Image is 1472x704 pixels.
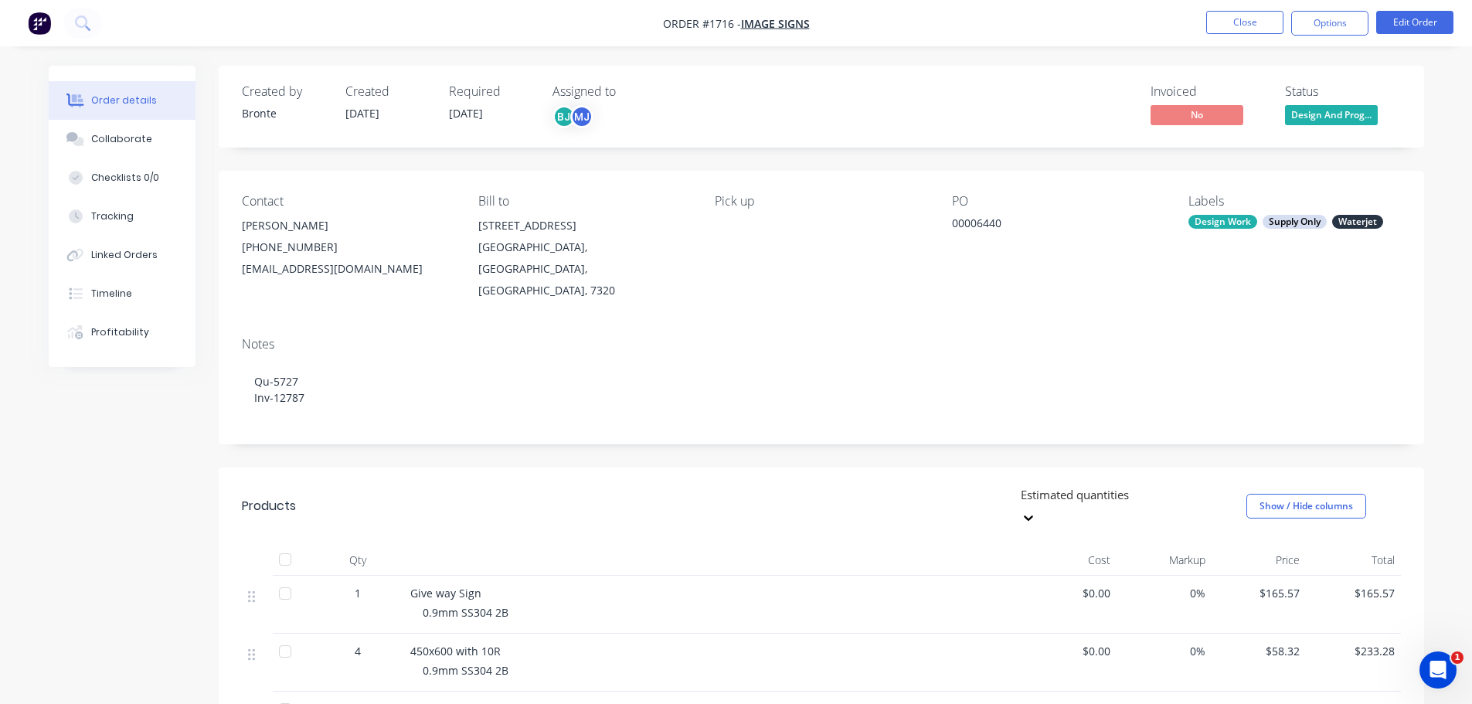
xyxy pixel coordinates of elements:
[1451,651,1464,664] span: 1
[242,337,1401,352] div: Notes
[355,585,361,601] span: 1
[355,643,361,659] span: 4
[91,287,132,301] div: Timeline
[28,12,51,35] img: Factory
[1312,585,1395,601] span: $165.57
[49,120,195,158] button: Collaborate
[49,81,195,120] button: Order details
[478,194,690,209] div: Bill to
[449,84,534,99] div: Required
[49,197,195,236] button: Tracking
[1188,215,1257,229] div: Design Work
[478,215,690,301] div: [STREET_ADDRESS][GEOGRAPHIC_DATA], [GEOGRAPHIC_DATA], [GEOGRAPHIC_DATA], 7320
[1306,545,1401,576] div: Total
[478,236,690,301] div: [GEOGRAPHIC_DATA], [GEOGRAPHIC_DATA], [GEOGRAPHIC_DATA], 7320
[552,84,707,99] div: Assigned to
[1151,105,1243,124] span: No
[1419,651,1457,689] iframe: Intercom live chat
[91,325,149,339] div: Profitability
[410,586,481,600] span: Give way Sign
[1332,215,1383,229] div: Waterjet
[1028,585,1111,601] span: $0.00
[1188,194,1400,209] div: Labels
[741,16,810,31] a: Image Signs
[242,215,454,236] div: [PERSON_NAME]
[91,209,134,223] div: Tracking
[423,605,508,620] span: 0.9mm SS304 2B
[242,105,327,121] div: Bronte
[242,236,454,258] div: [PHONE_NUMBER]
[49,236,195,274] button: Linked Orders
[952,194,1164,209] div: PO
[91,132,152,146] div: Collaborate
[91,94,157,107] div: Order details
[49,274,195,313] button: Timeline
[242,358,1401,421] div: Qu-5727 Inv-12787
[1246,494,1366,519] button: Show / Hide columns
[1263,215,1327,229] div: Supply Only
[1212,545,1307,576] div: Price
[49,158,195,197] button: Checklists 0/0
[1285,84,1401,99] div: Status
[570,105,593,128] div: MJ
[1218,643,1300,659] span: $58.32
[49,313,195,352] button: Profitability
[242,258,454,280] div: [EMAIL_ADDRESS][DOMAIN_NAME]
[242,497,296,515] div: Products
[552,105,576,128] div: BJ
[345,84,430,99] div: Created
[311,545,404,576] div: Qty
[242,215,454,280] div: [PERSON_NAME][PHONE_NUMBER][EMAIL_ADDRESS][DOMAIN_NAME]
[1028,643,1111,659] span: $0.00
[1312,643,1395,659] span: $233.28
[1291,11,1368,36] button: Options
[1376,11,1453,34] button: Edit Order
[478,215,690,236] div: [STREET_ADDRESS]
[663,16,741,31] span: Order #1716 -
[1285,105,1378,124] span: Design And Prog...
[91,171,159,185] div: Checklists 0/0
[715,194,926,209] div: Pick up
[1285,105,1378,128] button: Design And Prog...
[242,84,327,99] div: Created by
[1151,84,1266,99] div: Invoiced
[1218,585,1300,601] span: $165.57
[449,106,483,121] span: [DATE]
[410,644,501,658] span: 450x600 with 10R
[242,194,454,209] div: Contact
[91,248,158,262] div: Linked Orders
[1123,585,1205,601] span: 0%
[1123,643,1205,659] span: 0%
[1022,545,1117,576] div: Cost
[345,106,379,121] span: [DATE]
[552,105,593,128] button: BJMJ
[952,215,1145,236] div: 00006440
[1117,545,1212,576] div: Markup
[1206,11,1283,34] button: Close
[423,663,508,678] span: 0.9mm SS304 2B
